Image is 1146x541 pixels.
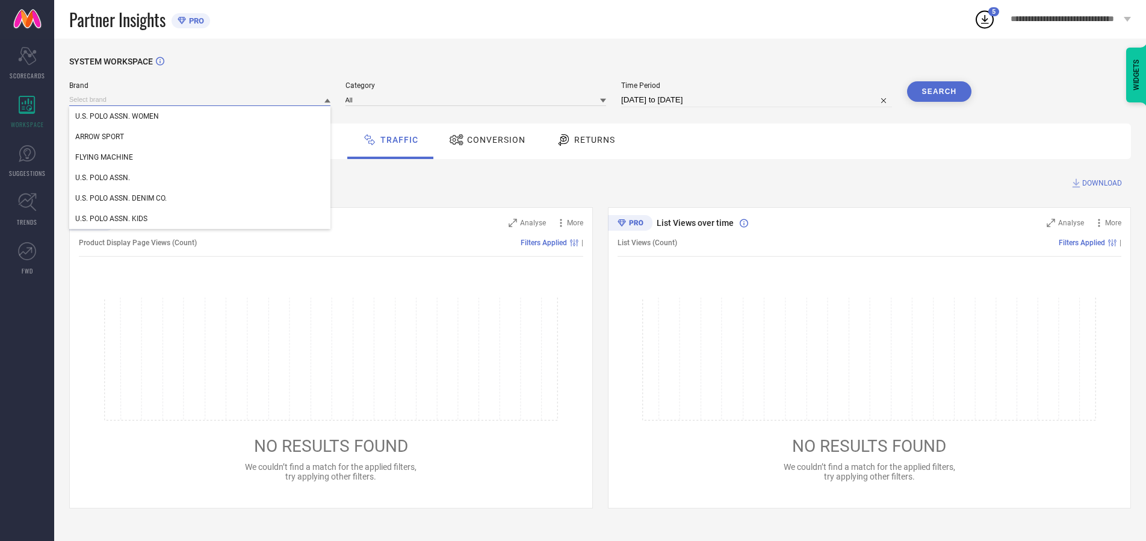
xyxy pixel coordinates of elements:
[380,135,418,145] span: Traffic
[69,93,330,106] input: Select brand
[75,194,167,202] span: U.S. POLO ASSN. DENIM CO.
[657,218,734,228] span: List Views over time
[75,153,133,161] span: FLYING MACHINE
[618,239,677,247] span: List Views (Count)
[581,239,583,247] span: |
[69,208,330,229] div: U.S. POLO ASSN. KIDS
[1105,219,1121,227] span: More
[9,169,46,178] span: SUGGESTIONS
[784,462,955,481] span: We couldn’t find a match for the applied filters, try applying other filters.
[520,219,546,227] span: Analyse
[75,112,159,120] span: U.S. POLO ASSN. WOMEN
[1082,177,1122,189] span: DOWNLOAD
[992,8,996,16] span: 5
[69,7,166,32] span: Partner Insights
[567,219,583,227] span: More
[69,106,330,127] div: U.S. POLO ASSN. WOMEN
[608,215,652,233] div: Premium
[69,127,330,147] div: ARROW SPORT
[574,135,615,145] span: Returns
[69,57,153,66] span: SYSTEM WORKSPACE
[1059,239,1105,247] span: Filters Applied
[22,266,33,275] span: FWD
[75,174,130,182] span: U.S. POLO ASSN.
[1058,219,1084,227] span: Analyse
[75,214,147,223] span: U.S. POLO ASSN. KIDS
[1120,239,1121,247] span: |
[69,147,330,167] div: FLYING MACHINE
[974,8,996,30] div: Open download list
[1047,219,1055,227] svg: Zoom
[521,239,567,247] span: Filters Applied
[245,462,417,481] span: We couldn’t find a match for the applied filters, try applying other filters.
[11,120,44,129] span: WORKSPACE
[509,219,517,227] svg: Zoom
[79,239,197,247] span: Product Display Page Views (Count)
[621,93,892,107] input: Select time period
[10,71,45,80] span: SCORECARDS
[792,436,946,456] span: NO RESULTS FOUND
[345,81,607,90] span: Category
[254,436,408,456] span: NO RESULTS FOUND
[69,81,330,90] span: Brand
[467,135,525,145] span: Conversion
[907,81,972,102] button: Search
[621,81,892,90] span: Time Period
[69,188,330,208] div: U.S. POLO ASSN. DENIM CO.
[17,217,37,227] span: TRENDS
[186,16,204,25] span: PRO
[69,167,330,188] div: U.S. POLO ASSN.
[75,133,124,141] span: ARROW SPORT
